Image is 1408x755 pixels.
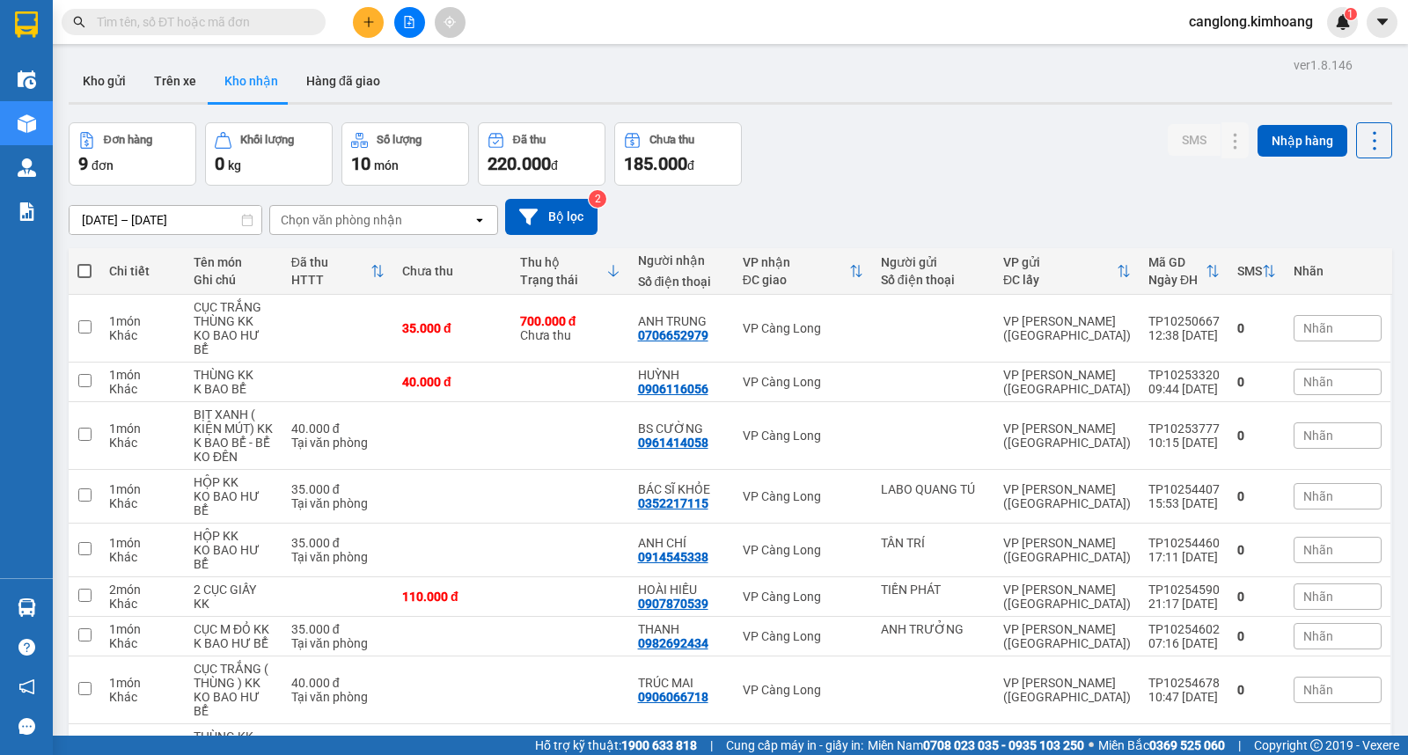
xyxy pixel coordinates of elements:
div: TP10254602 [1148,622,1220,636]
th: Toggle SortBy [1140,248,1228,295]
span: 0 [215,153,224,174]
div: Chưa thu [520,314,620,342]
button: Trên xe [140,60,210,102]
span: search [73,16,85,28]
button: Khối lượng0kg [205,122,333,186]
div: ver 1.8.146 [1294,55,1353,75]
sup: 2 [589,190,606,208]
div: 0914545338 [638,550,708,564]
span: question-circle [18,639,35,656]
span: Hỗ trợ kỹ thuật: [535,736,697,755]
div: Ghi chú [194,273,274,287]
button: aim [435,7,466,38]
div: VP [PERSON_NAME] ([GEOGRAPHIC_DATA]) [1003,421,1131,450]
div: HUỲNH [638,368,725,382]
span: món [374,158,399,172]
span: 9 [78,153,88,174]
div: VP Càng Long [743,429,863,443]
div: HỘP KK [194,529,274,543]
img: logo-vxr [15,11,38,38]
div: LABO QUANG TÚ [881,482,986,496]
div: TP10253320 [1148,368,1220,382]
div: Người nhận [638,253,725,268]
span: Cung cấp máy in - giấy in: [726,736,863,755]
div: VP [PERSON_NAME] ([GEOGRAPHIC_DATA]) [1003,583,1131,611]
div: BÁC SĨ KHỎE [638,482,725,496]
div: HỘP KK [194,475,274,489]
img: warehouse-icon [18,598,36,617]
div: 15:53 [DATE] [1148,496,1220,510]
div: Chưa thu [649,134,694,146]
div: K BAO HƯ BỂ [194,636,274,650]
img: icon-new-feature [1335,14,1351,30]
div: 10:47 [DATE] [1148,690,1220,704]
button: file-add [394,7,425,38]
div: TP10254678 [1148,676,1220,690]
div: VP [PERSON_NAME] ([GEOGRAPHIC_DATA]) [1003,314,1131,342]
button: Hàng đã giao [292,60,394,102]
span: notification [18,678,35,695]
div: 35.000 đ [291,622,385,636]
div: THÙNG KK [194,729,274,744]
div: VP [PERSON_NAME] ([GEOGRAPHIC_DATA]) [1003,622,1131,650]
div: TP10253777 [1148,421,1220,436]
div: 40.000 đ [291,421,385,436]
div: 0 [1237,590,1276,604]
div: TP10254590 [1148,583,1220,597]
div: 2 CỤC GIẤY KK [194,583,274,611]
th: Toggle SortBy [511,248,629,295]
img: warehouse-icon [18,70,36,89]
span: Nhãn [1303,629,1333,643]
span: Nhãn [1303,590,1333,604]
div: 1 món [109,368,176,382]
span: plus [363,16,375,28]
div: ĐC giao [743,273,849,287]
div: VP nhận [743,255,849,269]
div: 35.000 đ [291,482,385,496]
div: HTTT [291,273,370,287]
div: Số điện thoại [881,273,986,287]
span: Miền Bắc [1098,736,1225,755]
span: copyright [1310,739,1323,751]
div: 0 [1237,321,1276,335]
div: CỤC TRẮNG ( THÙNG ) KK [194,662,274,690]
div: Tại văn phòng [291,550,385,564]
div: Mã GD [1148,255,1206,269]
div: VP [PERSON_NAME] ([GEOGRAPHIC_DATA]) [1003,676,1131,704]
span: Miền Nam [868,736,1084,755]
span: kg [228,158,241,172]
button: plus [353,7,384,38]
div: Chưa thu [402,264,502,278]
img: warehouse-icon [18,158,36,177]
span: 1 [1347,8,1353,20]
div: 1 món [109,622,176,636]
div: 1 món [109,482,176,496]
div: VP [PERSON_NAME] ([GEOGRAPHIC_DATA]) [1003,536,1131,564]
button: Đã thu220.000đ [478,122,605,186]
div: VP Càng Long [743,321,863,335]
button: Bộ lọc [505,199,598,235]
div: 0907870539 [638,597,708,611]
div: 40.000 đ [291,676,385,690]
div: ANH TRUNG [638,314,725,328]
div: 40.000 đ [402,375,502,389]
div: 0 [1237,543,1276,557]
div: Khác [109,597,176,611]
span: Nhãn [1303,489,1333,503]
div: 0 [1237,629,1276,643]
th: Toggle SortBy [1228,248,1285,295]
div: CỤC M ĐỎ KK [194,622,274,636]
th: Toggle SortBy [282,248,393,295]
svg: open [473,213,487,227]
div: THANH [638,622,725,636]
button: Nhập hàng [1258,125,1347,157]
div: VP Càng Long [743,375,863,389]
div: 0 [1237,683,1276,697]
div: KO BAO HƯ BỂ [194,543,274,571]
div: 0352217115 [638,496,708,510]
div: 700.000 đ [520,314,620,328]
span: Nhãn [1303,543,1333,557]
img: warehouse-icon [18,114,36,133]
div: SMS [1237,264,1262,278]
th: Toggle SortBy [994,248,1140,295]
